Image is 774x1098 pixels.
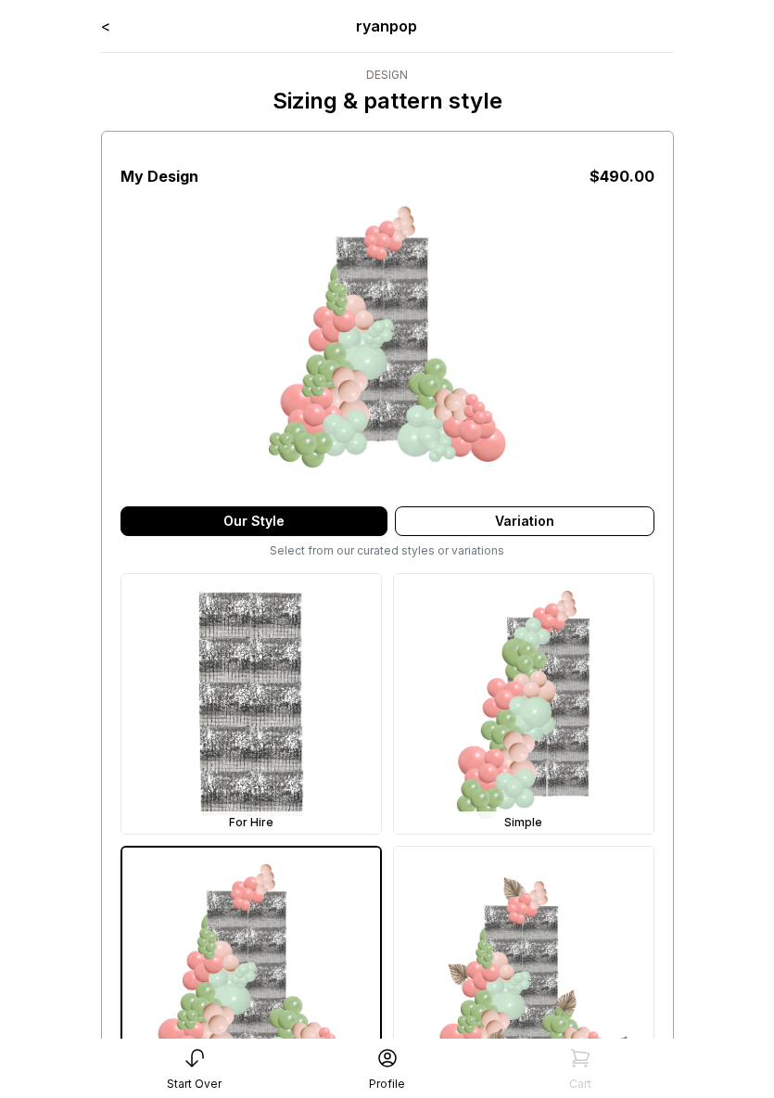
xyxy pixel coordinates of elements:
[121,165,198,187] h3: My Design
[215,15,559,37] div: ryanpop
[569,1077,591,1092] div: Cart
[369,1077,405,1092] div: Profile
[121,543,654,558] div: Select from our curated styles or variations
[125,815,377,830] div: For Hire
[273,86,502,116] p: Sizing & pattern style
[121,574,381,834] img: For Hire
[273,68,502,83] div: Design
[394,574,653,834] img: Simple
[590,165,654,187] div: $ 490.00
[398,815,650,830] div: Simple
[167,1077,222,1092] div: Start Over
[121,506,387,536] div: Our Style
[101,17,110,35] a: <
[395,506,654,536] div: Variation
[239,187,536,484] img: Deluxe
